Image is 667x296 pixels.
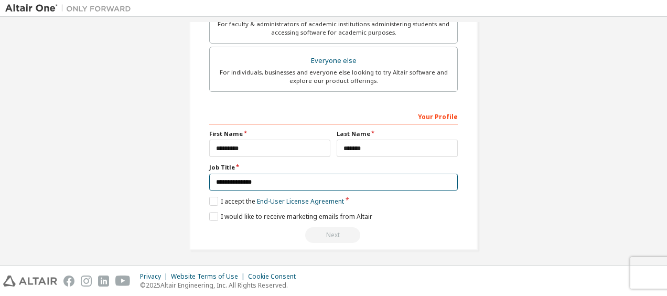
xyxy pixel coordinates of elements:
label: Last Name [337,130,458,138]
img: altair_logo.svg [3,276,57,287]
div: Read and acccept EULA to continue [209,227,458,243]
div: Privacy [140,272,171,281]
a: End-User License Agreement [257,197,344,206]
img: youtube.svg [115,276,131,287]
p: © 2025 Altair Engineering, Inc. All Rights Reserved. [140,281,302,290]
img: linkedin.svg [98,276,109,287]
img: instagram.svg [81,276,92,287]
div: Your Profile [209,108,458,124]
label: First Name [209,130,330,138]
label: I would like to receive marketing emails from Altair [209,212,372,221]
label: I accept the [209,197,344,206]
div: Website Terms of Use [171,272,248,281]
label: Job Title [209,163,458,172]
div: For faculty & administrators of academic institutions administering students and accessing softwa... [216,20,451,37]
div: Cookie Consent [248,272,302,281]
img: Altair One [5,3,136,14]
img: facebook.svg [63,276,74,287]
div: Everyone else [216,54,451,68]
div: For individuals, businesses and everyone else looking to try Altair software and explore our prod... [216,68,451,85]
